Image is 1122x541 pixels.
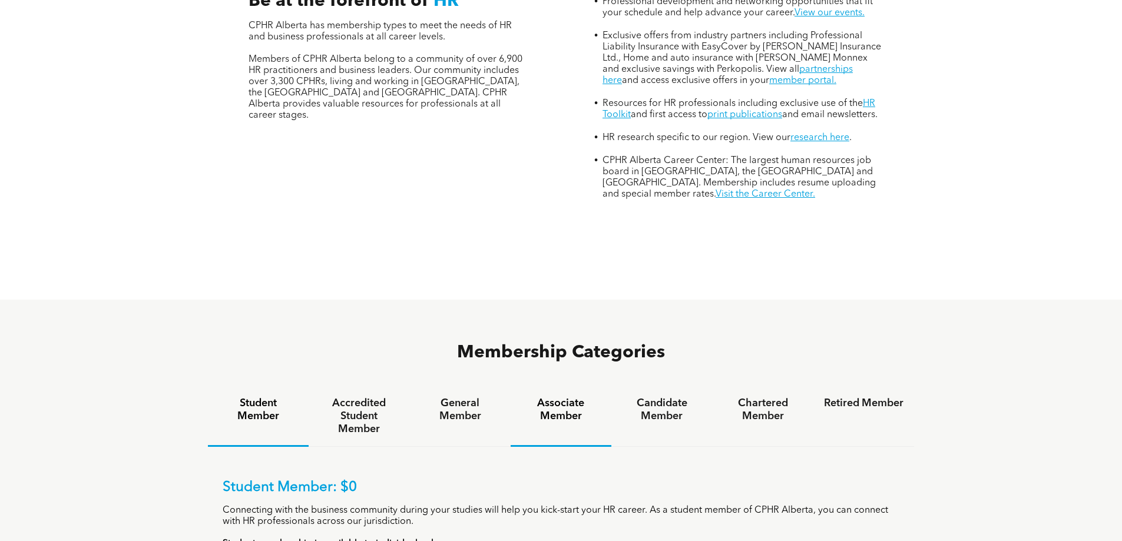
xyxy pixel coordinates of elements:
[849,133,852,142] span: .
[223,505,900,527] p: Connecting with the business community during your studies will help you kick-start your HR caree...
[707,110,782,120] a: print publications
[795,8,865,18] a: View our events.
[319,397,399,436] h4: Accredited Student Member
[723,397,803,423] h4: Chartered Member
[782,110,878,120] span: and email newsletters.
[420,397,499,423] h4: General Member
[603,99,863,108] span: Resources for HR professionals including exclusive use of the
[769,76,836,85] a: member portal.
[603,31,881,74] span: Exclusive offers from industry partners including Professional Liability Insurance with EasyCover...
[223,479,900,496] p: Student Member: $0
[790,133,849,142] a: research here
[219,397,298,423] h4: Student Member
[716,190,815,199] a: Visit the Career Center.
[622,76,769,85] span: and access exclusive offers in your
[249,55,522,120] span: Members of CPHR Alberta belong to a community of over 6,900 HR practitioners and business leaders...
[249,21,512,42] span: CPHR Alberta has membership types to meet the needs of HR and business professionals at all caree...
[603,133,790,142] span: HR research specific to our region. View our
[457,344,665,361] span: Membership Categories
[631,110,707,120] span: and first access to
[622,397,701,423] h4: Candidate Member
[824,397,903,410] h4: Retired Member
[521,397,601,423] h4: Associate Member
[603,156,876,199] span: CPHR Alberta Career Center: The largest human resources job board in [GEOGRAPHIC_DATA], the [GEOG...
